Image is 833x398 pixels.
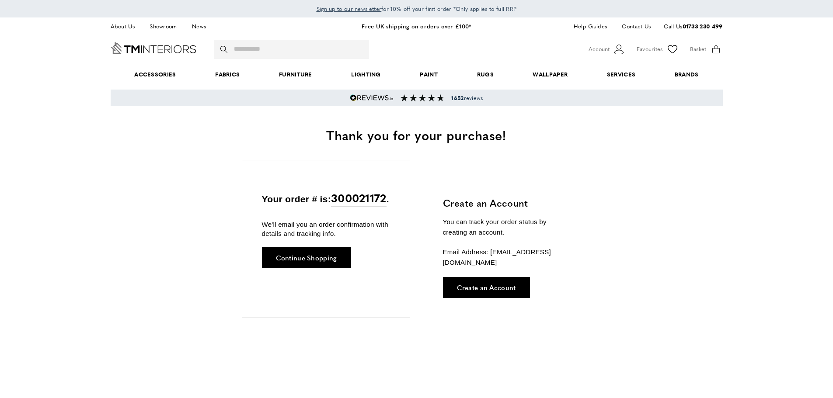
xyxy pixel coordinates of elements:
[401,94,444,101] img: Reviews section
[443,217,572,238] p: You can track your order status by creating an account.
[276,254,337,261] span: Continue Shopping
[185,21,213,32] a: News
[262,247,351,268] a: Continue Shopping
[362,22,471,30] a: Free UK shipping on orders over £100*
[451,94,483,101] span: reviews
[332,61,401,88] a: Lighting
[587,61,655,88] a: Services
[457,61,513,88] a: Rugs
[195,61,259,88] a: Fabrics
[259,61,331,88] a: Furniture
[664,22,722,31] p: Call Us
[317,5,517,13] span: for 10% off your first order *Only applies to full RRP
[589,45,610,54] span: Account
[655,61,718,88] a: Brands
[111,42,196,54] a: Go to Home page
[111,21,141,32] a: About Us
[317,5,382,13] span: Sign up to our newsletter
[317,4,382,13] a: Sign up to our newsletter
[443,247,572,268] p: Email Address: [EMAIL_ADDRESS][DOMAIN_NAME]
[451,94,464,102] strong: 1652
[115,61,195,88] span: Accessories
[143,21,183,32] a: Showroom
[637,45,663,54] span: Favourites
[637,43,679,56] a: Favourites
[262,220,390,238] p: We'll email you an order confirmation with details and tracking info.
[443,277,530,298] a: Create an Account
[615,21,651,32] a: Contact Us
[457,284,516,291] span: Create an Account
[262,189,390,207] p: Your order # is: .
[220,40,229,59] button: Search
[683,22,723,30] a: 01733 230 499
[589,43,626,56] button: Customer Account
[331,189,387,207] span: 300021172
[567,21,613,32] a: Help Guides
[513,61,587,88] a: Wallpaper
[326,125,506,144] span: Thank you for your purchase!
[350,94,394,101] img: Reviews.io 5 stars
[443,196,572,210] h3: Create an Account
[401,61,457,88] a: Paint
